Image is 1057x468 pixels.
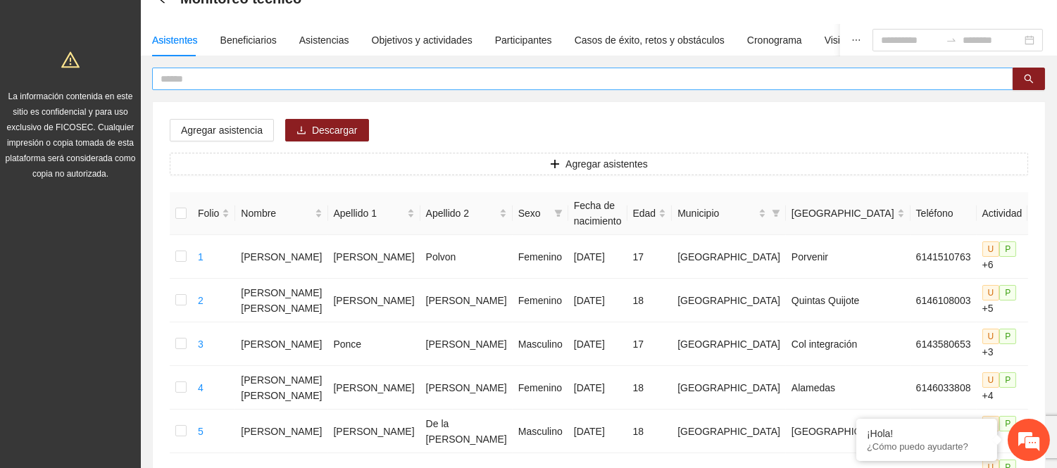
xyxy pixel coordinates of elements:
[627,235,673,279] td: 17
[235,279,327,322] td: [PERSON_NAME] [PERSON_NAME]
[792,205,894,221] span: [GEOGRAPHIC_DATA]
[235,235,327,279] td: [PERSON_NAME]
[867,428,987,439] div: ¡Hola!
[551,203,565,224] span: filter
[568,366,627,410] td: [DATE]
[633,205,656,221] span: Edad
[568,410,627,453] td: [DATE]
[946,34,957,46] span: swap-right
[198,251,204,263] a: 1
[152,32,198,48] div: Asistentes
[999,416,1016,431] span: P
[1013,68,1045,90] button: search
[568,279,627,322] td: [DATE]
[192,192,235,235] th: Folio
[772,209,780,217] span: filter
[851,35,861,45] span: ellipsis
[170,119,274,141] button: Agregar asistencia
[977,192,1028,235] th: Actividad
[513,235,568,279] td: Femenino
[982,372,1000,388] span: U
[235,410,327,453] td: [PERSON_NAME]
[420,410,513,453] td: De la [PERSON_NAME]
[495,32,552,48] div: Participantes
[328,235,420,279] td: [PERSON_NAME]
[769,203,783,224] span: filter
[220,32,277,48] div: Beneficiarios
[568,322,627,366] td: [DATE]
[999,241,1016,257] span: P
[672,235,786,279] td: [GEOGRAPHIC_DATA]
[911,322,977,366] td: 6143580653
[999,372,1016,388] span: P
[911,235,977,279] td: 6141510763
[328,322,420,366] td: Ponce
[672,322,786,366] td: [GEOGRAPHIC_DATA]
[328,192,420,235] th: Apellido 1
[198,382,204,393] a: 4
[982,241,1000,257] span: U
[672,279,786,322] td: [GEOGRAPHIC_DATA]
[198,339,204,350] a: 3
[296,125,306,137] span: download
[7,315,268,365] textarea: Escriba su mensaje y pulse “Intro”
[231,7,265,41] div: Minimizar ventana de chat en vivo
[627,366,673,410] td: 18
[911,410,977,453] td: 6146107029
[420,235,513,279] td: Polvon
[825,32,956,48] div: Visita de campo y entregables
[982,416,1000,431] span: U
[198,205,219,221] span: Folio
[328,279,420,322] td: [PERSON_NAME]
[328,410,420,453] td: [PERSON_NAME]
[840,24,873,56] button: ellipsis
[982,329,1000,344] span: U
[786,192,911,235] th: Colonia
[677,205,756,221] span: Municipio
[999,285,1016,301] span: P
[73,72,237,90] div: Chatee con nosotros ahora
[312,122,358,138] span: Descargar
[235,366,327,410] td: [PERSON_NAME] [PERSON_NAME]
[786,279,911,322] td: Quintas Quijote
[946,34,957,46] span: to
[627,192,673,235] th: Edad
[672,410,786,453] td: [GEOGRAPHIC_DATA]
[420,366,513,410] td: [PERSON_NAME]
[911,366,977,410] td: 6146033808
[747,32,802,48] div: Cronograma
[299,32,349,48] div: Asistencias
[198,295,204,306] a: 2
[181,122,263,138] span: Agregar asistencia
[568,192,627,235] th: Fecha de nacimiento
[328,366,420,410] td: [PERSON_NAME]
[911,279,977,322] td: 6146108003
[977,279,1028,322] td: +5
[6,91,136,179] span: La información contenida en este sitio es confidencial y para uso exclusivo de FICOSEC. Cualquier...
[334,205,404,221] span: Apellido 1
[786,235,911,279] td: Porvenir
[977,322,1028,366] td: +3
[977,410,1028,453] td: +7
[241,205,311,221] span: Nombre
[235,192,327,235] th: Nombre
[554,209,563,217] span: filter
[786,366,911,410] td: Alamedas
[235,322,327,366] td: [PERSON_NAME]
[1024,74,1034,85] span: search
[198,426,204,437] a: 5
[786,322,911,366] td: Col integración
[565,156,648,172] span: Agregar asistentes
[982,285,1000,301] span: U
[61,51,80,69] span: warning
[999,329,1016,344] span: P
[575,32,725,48] div: Casos de éxito, retos y obstáculos
[82,153,194,296] span: Estamos en línea.
[420,192,513,235] th: Apellido 2
[170,153,1028,175] button: plusAgregar asistentes
[786,410,911,453] td: [GEOGRAPHIC_DATA]
[627,410,673,453] td: 18
[672,192,786,235] th: Municipio
[513,410,568,453] td: Masculino
[867,441,987,452] p: ¿Cómo puedo ayudarte?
